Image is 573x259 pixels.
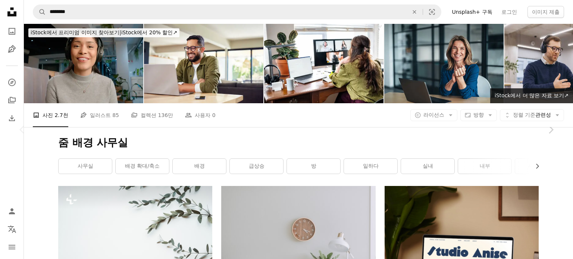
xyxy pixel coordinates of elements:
[4,42,19,57] a: 일러스트
[473,112,484,118] span: 방향
[173,159,226,174] a: 배경
[490,88,573,103] a: iStock에서 더 많은 자료 보기↗
[497,6,522,18] a: 로그인
[4,204,19,219] a: 로그인 / 가입
[230,159,283,174] a: 급상승
[58,136,539,149] h1: 줌 배경 사무실
[185,103,215,127] a: 사용자 0
[513,111,551,119] span: 관련성
[221,234,375,241] a: 녹색 식물 옆에 흰색 책상 램프
[264,24,383,103] img: 재택 근무하는 여성이 비즈니스 팀과 영상 통화를 하고 있습니다.
[144,24,263,103] img: 집에서 노트북으로 작업하는 행복한 히스패닉 남자
[410,109,457,121] button: 라이선스
[423,5,441,19] button: 시각적 검색
[33,4,441,19] form: 사이트 전체에서 이미지 찾기
[384,24,504,103] img: Business woman in the office
[401,159,454,174] a: 실내
[24,24,143,103] img: 비즈니스, 여성 및 초상화 화상 회의와 가상 세미나 또는 사무실에서 온라인 전화를 위한 커뮤니케이션. 네트워킹, 직원 및 웹 세미나, 디지털 채팅 및 회의를 위한 헤드폰을 통...
[4,24,19,39] a: 사진
[500,109,564,121] button: 정렬 기준관련성
[447,6,497,18] a: Unsplash+ 구독
[527,6,564,18] button: 이미지 제출
[528,94,573,165] a: 다음
[131,103,173,127] a: 컬렉션 136만
[4,75,19,90] a: 탐색
[513,112,535,118] span: 정렬 기준
[495,92,569,98] span: iStock에서 더 많은 자료 보기 ↗
[4,222,19,237] button: 언어
[344,159,397,174] a: 일하다
[460,109,497,121] button: 방향
[212,111,216,119] span: 0
[33,5,46,19] button: Unsplash 검색
[58,240,212,247] a: 녹색 잎이 잔뜩 있는 흰색 배경
[158,111,173,119] span: 136만
[515,159,569,174] a: 사무실 배경
[406,5,423,19] button: 삭제
[4,240,19,255] button: 메뉴
[31,29,121,35] span: iStock에서 프리미엄 이미지 찾아보기 |
[423,112,444,118] span: 라이선스
[112,111,119,119] span: 85
[80,103,119,127] a: 일러스트 85
[458,159,511,174] a: 내부
[59,159,112,174] a: 사무실
[24,24,184,42] a: iStock에서 프리미엄 이미지 찾아보기|iStock에서 20% 할인↗
[4,93,19,108] a: 컬렉션
[530,159,539,174] button: 목록을 오른쪽으로 스크롤
[116,159,169,174] a: 배경 확대/축소
[31,29,177,35] span: iStock에서 20% 할인 ↗
[287,159,340,174] a: 방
